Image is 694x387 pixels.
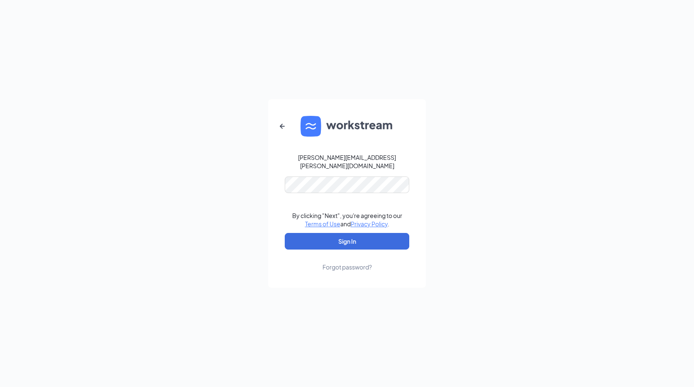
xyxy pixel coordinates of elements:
a: Terms of Use [305,220,340,228]
div: [PERSON_NAME][EMAIL_ADDRESS][PERSON_NAME][DOMAIN_NAME] [285,153,409,170]
div: Forgot password? [323,263,372,271]
svg: ArrowLeftNew [277,121,287,131]
button: Sign In [285,233,409,250]
div: By clicking "Next", you're agreeing to our and . [292,211,402,228]
button: ArrowLeftNew [272,116,292,136]
img: WS logo and Workstream text [301,116,393,137]
a: Privacy Policy [351,220,388,228]
a: Forgot password? [323,250,372,271]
